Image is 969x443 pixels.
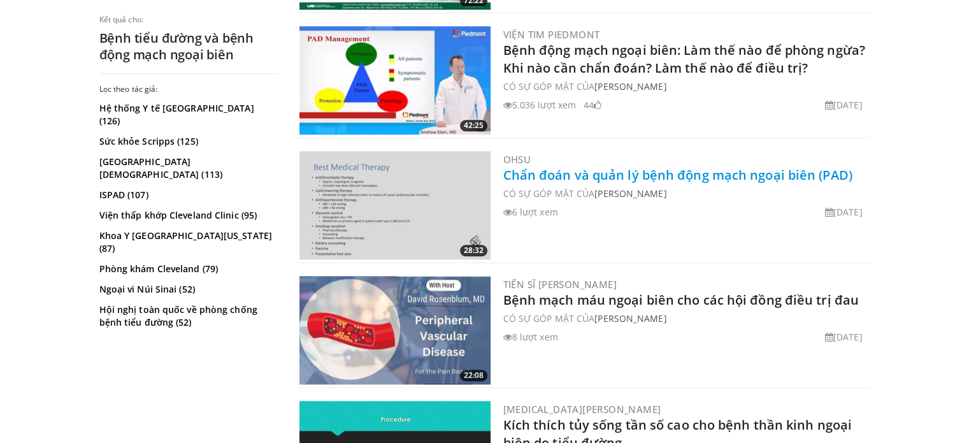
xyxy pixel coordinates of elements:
a: Sức khỏe Scripps (125) [99,135,275,148]
font: Ngoại vi Núi Sinai (52) [99,283,195,295]
a: Hệ thống Y tế [GEOGRAPHIC_DATA] (126) [99,102,275,127]
font: Kết quả cho: [99,14,143,25]
font: CÓ SỰ GÓP MẶT CỦA [503,80,595,92]
a: [MEDICAL_DATA][PERSON_NAME] [503,403,661,416]
font: [GEOGRAPHIC_DATA][DEMOGRAPHIC_DATA] (113) [99,156,222,180]
a: 22:08 [299,276,491,384]
font: CÓ SỰ GÓP MẶT CỦA [503,187,595,200]
font: Khoa Y [GEOGRAPHIC_DATA][US_STATE] (87) [99,229,272,254]
a: Viện thấp khớp Cleveland Clinic (95) [99,209,275,222]
font: 22:08 [464,370,484,381]
a: OHSU [503,153,531,166]
font: CÓ SỰ GÓP MẶT CỦA [503,312,595,324]
font: 28:32 [464,245,484,256]
font: [DATE] [833,331,863,343]
font: Hội nghị toàn quốc về phòng chống bệnh tiểu đường (52) [99,303,257,328]
a: Hội nghị toàn quốc về phòng chống bệnh tiểu đường (52) [99,303,275,329]
font: ISPAD (107) [99,189,148,201]
a: [PERSON_NAME] [594,187,666,200]
font: Phòng khám Cleveland (79) [99,263,219,275]
img: 00531181-53d6-4af0-8372-8f1f946ce35e.300x170_q85_crop-smart_upscale.jpg [299,26,491,134]
a: Bệnh động mạch ngoại biên: Làm thế nào để phòng ngừa? Khi nào cần chẩn đoán? Làm thế nào để điều ... [503,41,865,76]
font: Viện thấp khớp Cleveland Clinic (95) [99,209,257,221]
font: 5.036 lượt xem [512,99,576,111]
font: Bệnh tiểu đường và bệnh động mạch ngoại biên [99,29,254,63]
font: Lọc theo tác giả: [99,84,158,94]
font: 44 [584,99,594,111]
font: Sức khỏe Scripps (125) [99,135,198,147]
a: [PERSON_NAME] [594,80,666,92]
a: Bệnh mạch máu ngoại biên cho các hội đồng điều trị đau [503,291,859,309]
font: Hệ thống Y tế [GEOGRAPHIC_DATA] (126) [99,102,254,127]
font: 6 lượt xem [512,206,558,218]
img: 6bf4869d-6c39-419c-8d60-a065e2a3d6dd.300x170_q85_crop-smart_upscale.jpg [299,151,491,259]
a: ISPAD (107) [99,189,275,201]
a: Tiến sĩ [PERSON_NAME] [503,278,617,291]
a: Khoa Y [GEOGRAPHIC_DATA][US_STATE] (87) [99,229,275,255]
font: [DATE] [833,99,863,111]
a: Viện Tim Piedmont [503,28,600,41]
font: 42:25 [464,120,484,131]
a: [GEOGRAPHIC_DATA][DEMOGRAPHIC_DATA] (113) [99,156,275,181]
a: 28:32 [299,151,491,259]
a: 42:25 [299,26,491,134]
font: 8 lượt xem [512,331,558,343]
a: Ngoại vi Núi Sinai (52) [99,283,275,296]
font: [DATE] [833,206,863,218]
a: Chẩn đoán và quản lý bệnh động mạch ngoại biên (PAD) [503,166,852,184]
a: Phòng khám Cleveland (79) [99,263,275,275]
img: c84c478e-795e-4968-baf8-05222d4b73bc.300x170_q85_crop-smart_upscale.jpg [299,276,491,384]
a: [PERSON_NAME] [594,312,666,324]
